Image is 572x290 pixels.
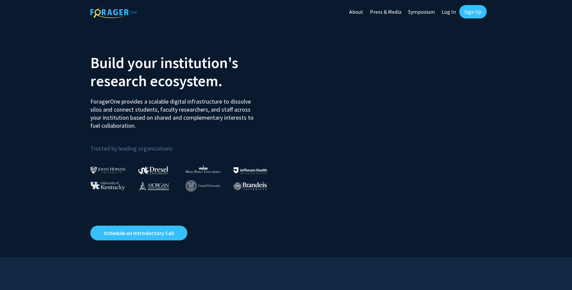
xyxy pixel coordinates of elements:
img: ForagerOne Logo [90,6,137,18]
a: Opens in a new tab [90,226,187,240]
img: Brandeis University [233,182,267,190]
img: Morgan State University [138,181,169,190]
img: High Point University [186,165,221,173]
a: Sign Up [459,5,487,18]
img: Thomas Jefferson University [233,167,267,174]
p: Trusted by leading organizations [90,135,281,154]
h2: Build your institution's research ecosystem. [90,54,281,90]
img: Cornell University [186,180,220,191]
img: Johns Hopkins University [90,167,126,174]
p: ForagerOne provides a scalable digital infrastructure to dissolve silos and connect students, fac... [90,93,258,130]
img: University of Kentucky [90,181,125,190]
img: Drexel University [138,166,168,174]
